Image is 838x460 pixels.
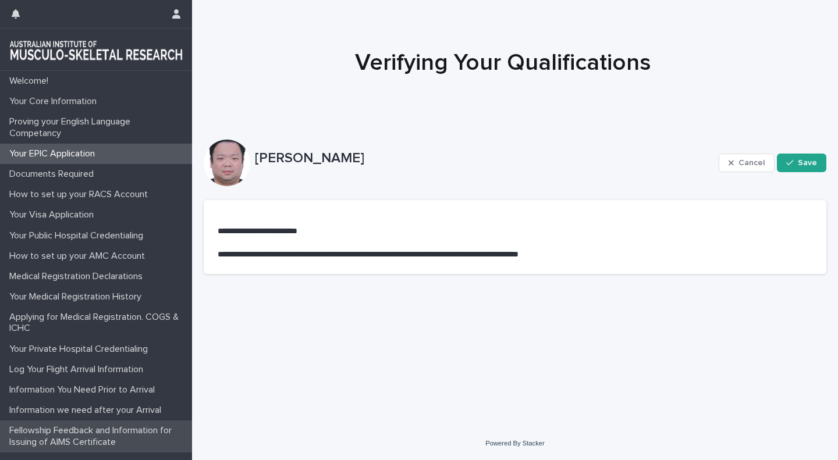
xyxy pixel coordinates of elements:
[5,344,157,355] p: Your Private Hospital Credentialing
[5,364,152,375] p: Log Your Flight Arrival Information
[5,291,151,302] p: Your Medical Registration History
[719,154,775,172] button: Cancel
[5,76,58,87] p: Welcome!
[5,209,103,220] p: Your Visa Application
[255,150,714,167] p: [PERSON_NAME]
[777,154,826,172] button: Save
[5,96,106,107] p: Your Core Information
[5,405,171,416] p: Information we need after your Arrival
[485,440,544,447] a: Powered By Stacker
[5,425,192,447] p: Fellowship Feedback and Information for Issuing of AIMS Certificate
[738,159,765,167] span: Cancel
[5,230,152,241] p: Your Public Hospital Credentialing
[218,49,788,77] h1: Verifying Your Qualifications
[5,384,164,395] p: Information You Need Prior to Arrival
[9,38,183,61] img: 1xcjEmqDTcmQhduivVBy
[5,189,157,200] p: How to set up your RACS Account
[798,159,817,167] span: Save
[5,116,192,138] p: Proving your English Language Competancy
[5,251,154,262] p: How to set up your AMC Account
[5,271,152,282] p: Medical Registration Declarations
[5,312,192,334] p: Applying for Medical Registration. COGS & ICHC
[5,148,104,159] p: Your EPIC Application
[5,169,103,180] p: Documents Required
